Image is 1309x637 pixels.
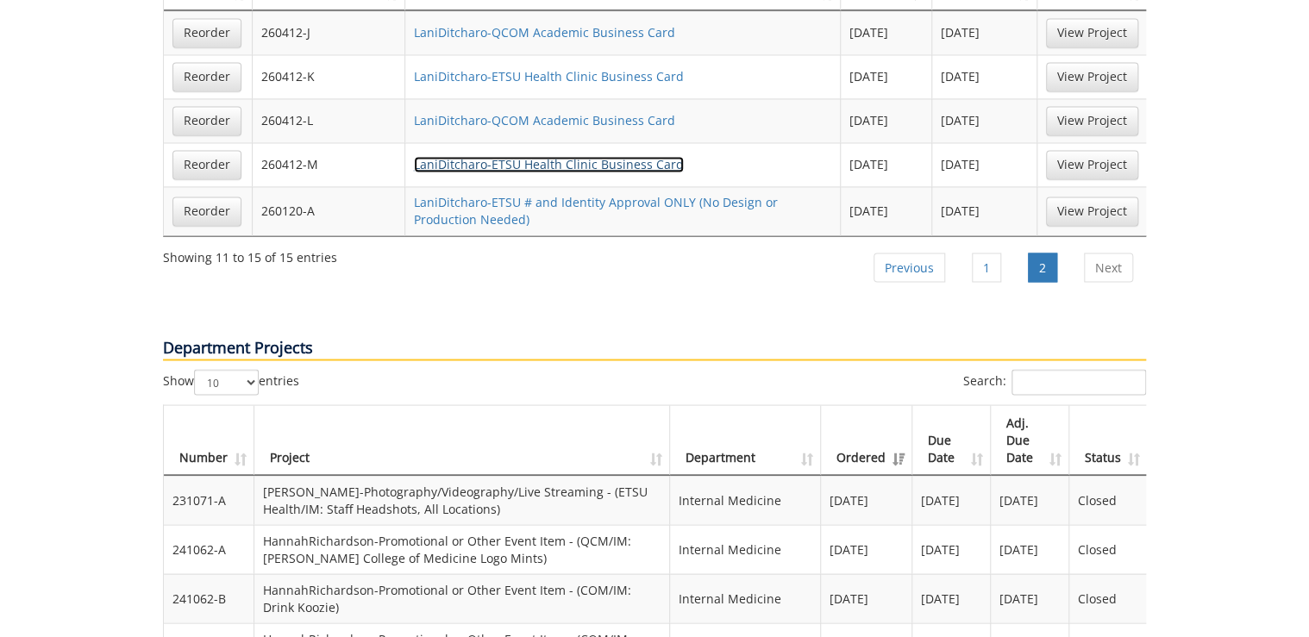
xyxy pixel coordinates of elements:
a: Next [1084,253,1133,282]
td: 260412-L [253,98,405,142]
td: 260412-M [253,142,405,186]
label: Search: [963,369,1146,395]
a: View Project [1046,197,1138,226]
td: HannahRichardson-Promotional or Other Event Item - (QCM/IM: [PERSON_NAME] College of Medicine Log... [254,524,670,573]
a: 1 [972,253,1001,282]
select: Showentries [194,369,259,395]
td: [DATE] [932,98,1037,142]
td: [DATE] [932,142,1037,186]
td: 241062-A [164,524,254,573]
a: Previous [874,253,945,282]
td: Closed [1069,573,1147,622]
a: LaniDitcharo-ETSU # and Identity Approval ONLY (No Design or Production Needed) [414,194,778,228]
td: [DATE] [932,54,1037,98]
a: LaniDitcharo-QCOM Academic Business Card [414,24,675,41]
td: 260120-A [253,186,405,235]
td: 260412-J [253,10,405,54]
th: Status: activate to sort column ascending [1069,405,1147,475]
td: Closed [1069,475,1147,524]
td: 231071-A [164,475,254,524]
td: 260412-K [253,54,405,98]
td: [DATE] [932,186,1037,235]
a: View Project [1046,150,1138,179]
td: [DATE] [991,524,1069,573]
th: Project: activate to sort column ascending [254,405,670,475]
td: [DATE] [841,10,932,54]
td: Closed [1069,524,1147,573]
a: Reorder [172,62,241,91]
td: Internal Medicine [670,524,821,573]
a: LaniDitcharo-ETSU Health Clinic Business Card [414,156,684,172]
a: View Project [1046,106,1138,135]
a: LaniDitcharo-ETSU Health Clinic Business Card [414,68,684,84]
a: View Project [1046,18,1138,47]
td: [DATE] [912,475,991,524]
a: Reorder [172,106,241,135]
th: Due Date: activate to sort column ascending [912,405,991,475]
td: [DATE] [991,475,1069,524]
a: Reorder [172,197,241,226]
td: HannahRichardson-Promotional or Other Event Item - (COM/IM: Drink Koozie) [254,573,670,622]
p: Department Projects [163,336,1146,360]
td: [DATE] [841,54,932,98]
a: LaniDitcharo-QCOM Academic Business Card [414,112,675,128]
td: 241062-B [164,573,254,622]
td: [DATE] [912,524,991,573]
th: Department: activate to sort column ascending [670,405,821,475]
td: [DATE] [841,98,932,142]
td: [DATE] [821,524,912,573]
td: [DATE] [912,573,991,622]
td: [PERSON_NAME]-Photography/Videography/Live Streaming - (ETSU Health/IM: Staff Headshots, All Loca... [254,475,670,524]
th: Ordered: activate to sort column ascending [821,405,912,475]
th: Number: activate to sort column ascending [164,405,254,475]
td: Internal Medicine [670,475,821,524]
td: [DATE] [991,573,1069,622]
td: [DATE] [841,186,932,235]
input: Search: [1012,369,1146,395]
a: Reorder [172,18,241,47]
td: [DATE] [932,10,1037,54]
a: Reorder [172,150,241,179]
td: [DATE] [821,573,912,622]
th: Adj. Due Date: activate to sort column ascending [991,405,1069,475]
td: [DATE] [841,142,932,186]
div: Showing 11 to 15 of 15 entries [163,241,337,265]
td: Internal Medicine [670,573,821,622]
a: View Project [1046,62,1138,91]
a: 2 [1028,253,1057,282]
td: [DATE] [821,475,912,524]
label: Show entries [163,369,299,395]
